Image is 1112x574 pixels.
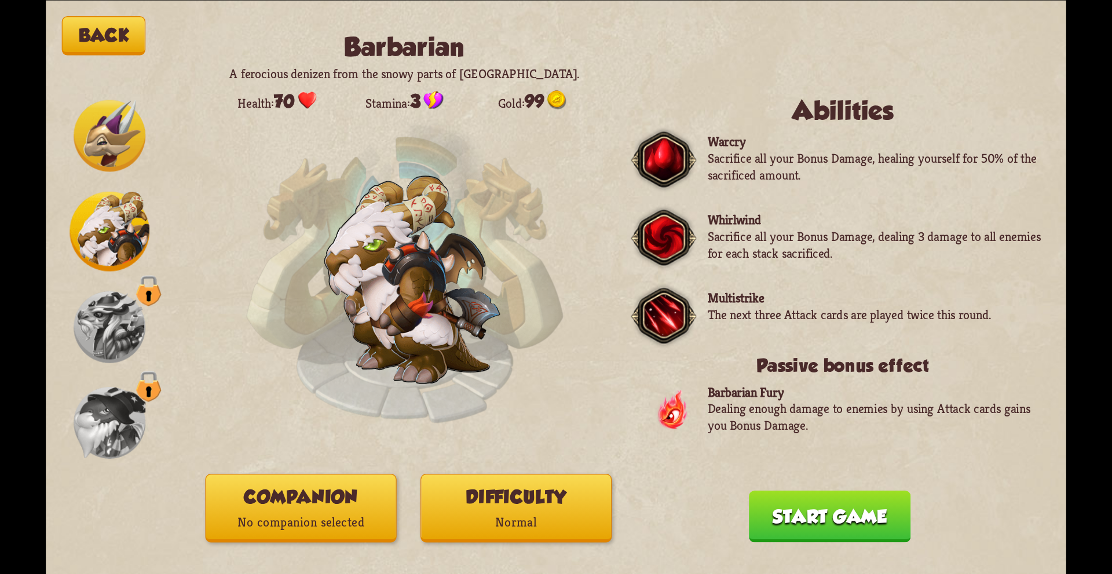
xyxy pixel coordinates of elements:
[245,112,564,431] img: Enchantment_Altar.png
[410,91,420,112] span: 3
[631,282,696,349] img: ability-frame.png
[656,387,689,430] img: DragonFury.png
[424,90,444,109] img: Stamina_Icon.png
[631,126,696,193] img: ability-frame.png
[205,474,396,542] button: CompanionNo companion selected
[643,354,1042,375] h3: Passive bonus effect
[213,65,596,82] p: A ferocious denizen from the snowy parts of [GEOGRAPHIC_DATA].
[136,371,162,401] img: lock-icon.png
[525,91,544,112] span: 99
[631,204,696,271] img: ability-frame.png
[749,490,910,542] button: Start game
[708,383,1042,400] p: Barbarian Fury
[547,90,566,109] img: gold.png
[74,100,145,171] img: Chevalier_Dragon_Icon.png
[229,90,325,112] span: Health:
[297,90,316,109] img: health.png
[484,90,580,112] span: Gold:
[708,133,1042,150] p: Warcry
[708,211,1042,228] p: Whirlwind
[421,510,611,535] p: Normal
[62,16,146,55] button: Back
[69,191,149,271] img: Barbarian_Dragon_Icon.png
[74,387,145,459] img: Wizard_Dragon_Icon.png
[708,228,1042,262] p: Sacrifice all your Bonus Damage, dealing 3 damage to all enemies for each stack sacrificed.
[708,290,992,306] p: Multistrike
[325,176,500,382] img: Barbarian_Dragon.png
[420,474,612,542] button: DifficultyNormal
[708,400,1042,434] p: Dealing enough damage to enemies by using Attack cards gains you Bonus Damage.
[136,275,162,306] img: lock-icon.png
[708,306,992,323] p: The next three Attack cards are played twice this round.
[324,176,501,384] img: Barbarian_Dragon.png
[213,32,596,61] h2: Barbarian
[274,91,294,112] span: 70
[357,90,452,112] span: Stamina:
[74,291,145,363] img: Merchant_Dragon_Icon.png
[206,510,396,535] p: No companion selected
[708,150,1042,184] p: Sacrifice all your Bonus Damage, healing yourself for 50% of the sacrificed amount.
[643,96,1042,125] h2: Abilities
